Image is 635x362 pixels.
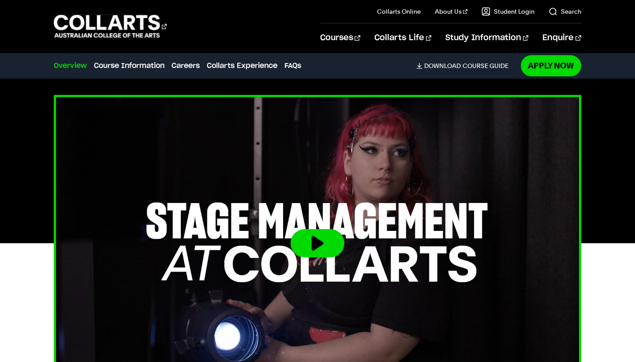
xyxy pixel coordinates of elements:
a: Course Information [94,60,164,71]
a: Overview [54,60,87,71]
a: Study Information [445,23,528,53]
a: Apply Now [521,55,581,76]
a: Courses [320,23,360,53]
a: FAQs [284,60,301,71]
a: About Us [435,7,467,16]
a: DownloadCourse Guide [416,62,515,70]
a: Collarts Online [377,7,421,16]
a: Search [549,7,581,16]
span: Download [424,62,461,70]
a: Careers [172,60,200,71]
a: Student Login [482,7,534,16]
a: Enquire [542,23,581,53]
a: Collarts Experience [207,60,277,71]
div: Go to homepage [54,14,167,39]
a: Collarts Life [374,23,431,53]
